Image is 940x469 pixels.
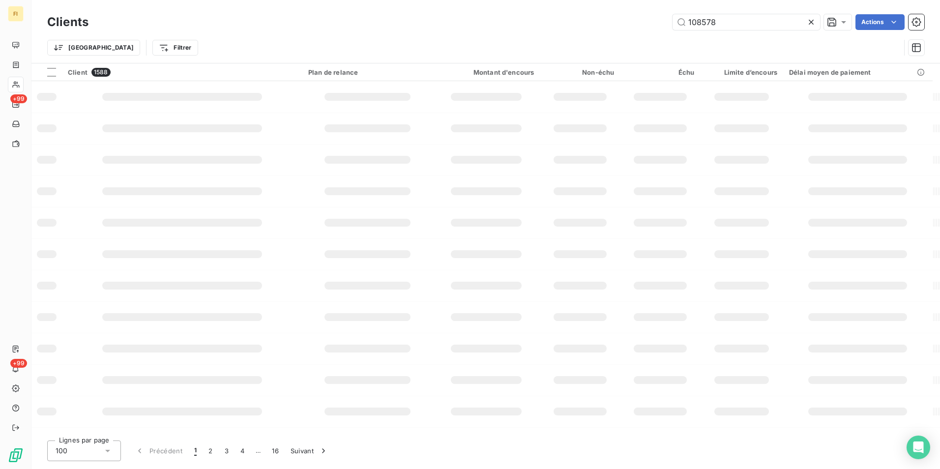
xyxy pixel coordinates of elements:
[194,446,197,456] span: 1
[203,440,218,461] button: 2
[10,359,27,368] span: +99
[8,6,24,22] div: FI
[706,68,777,76] div: Limite d’encours
[188,440,203,461] button: 1
[47,13,88,31] h3: Clients
[129,440,188,461] button: Précédent
[47,40,140,56] button: [GEOGRAPHIC_DATA]
[439,68,534,76] div: Montant d'encours
[285,440,334,461] button: Suivant
[308,68,427,76] div: Plan de relance
[673,14,820,30] input: Rechercher
[266,440,285,461] button: 16
[855,14,905,30] button: Actions
[8,447,24,463] img: Logo LeanPay
[10,94,27,103] span: +99
[546,68,614,76] div: Non-échu
[235,440,250,461] button: 4
[250,443,266,459] span: …
[152,40,198,56] button: Filtrer
[68,68,88,76] span: Client
[91,68,111,77] span: 1588
[907,436,930,459] div: Open Intercom Messenger
[219,440,235,461] button: 3
[56,446,67,456] span: 100
[626,68,694,76] div: Échu
[789,68,927,76] div: Délai moyen de paiement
